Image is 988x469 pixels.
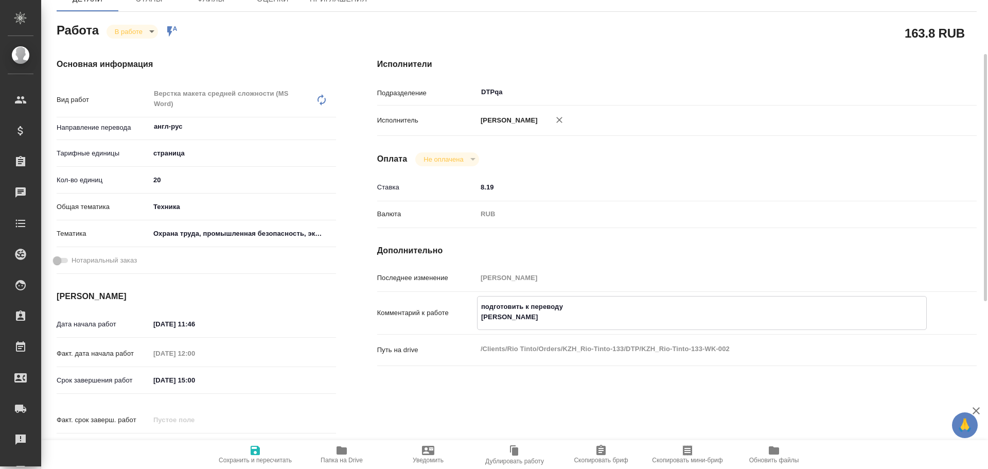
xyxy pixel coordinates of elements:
[377,308,477,318] p: Комментарий к работе
[150,198,336,216] div: Техника
[330,126,332,128] button: Open
[57,229,150,239] p: Тематика
[478,298,926,326] textarea: подготовить к переводу [PERSON_NAME]
[952,412,978,438] button: 🙏
[57,58,336,71] h4: Основная информация
[385,440,471,469] button: Уведомить
[212,440,298,469] button: Сохранить и пересчитать
[377,345,477,355] p: Путь на drive
[150,317,240,332] input: ✎ Введи что-нибудь
[377,182,477,193] p: Ставка
[377,245,977,257] h4: Дополнительно
[644,440,731,469] button: Скопировать мини-бриф
[558,440,644,469] button: Скопировать бриф
[57,415,150,425] p: Факт. срок заверш. работ
[377,273,477,283] p: Последнее изменение
[57,20,99,39] h2: Работа
[150,439,240,454] input: ✎ Введи что-нибудь
[749,457,799,464] span: Обновить файлы
[150,373,240,388] input: ✎ Введи что-нибудь
[321,457,363,464] span: Папка на Drive
[150,145,336,162] div: страница
[652,457,722,464] span: Скопировать мини-бриф
[57,349,150,359] p: Факт. дата начала работ
[420,155,466,164] button: Не оплачена
[57,95,150,105] p: Вид работ
[415,152,479,166] div: В работе
[956,414,974,436] span: 🙏
[57,148,150,159] p: Тарифные единицы
[298,440,385,469] button: Папка на Drive
[150,412,240,427] input: Пустое поле
[471,440,558,469] button: Дублировать работу
[57,175,150,185] p: Кол-во единиц
[107,25,158,39] div: В работе
[150,346,240,361] input: Пустое поле
[477,180,927,195] input: ✎ Введи что-нибудь
[377,115,477,126] p: Исполнитель
[477,270,927,285] input: Пустое поле
[112,27,146,36] button: В работе
[574,457,628,464] span: Скопировать бриф
[72,255,137,266] span: Нотариальный заказ
[57,375,150,386] p: Срок завершения работ
[413,457,444,464] span: Уведомить
[477,340,927,358] textarea: /Clients/Rio Tinto/Orders/KZH_Rio-Tinto-133/DTP/KZH_Rio-Tinto-133-WK-002
[219,457,292,464] span: Сохранить и пересчитать
[921,91,923,93] button: Open
[377,58,977,71] h4: Исполнители
[150,172,336,187] input: ✎ Введи что-нибудь
[477,205,927,223] div: RUB
[377,153,408,165] h4: Оплата
[57,290,336,303] h4: [PERSON_NAME]
[57,123,150,133] p: Направление перевода
[377,88,477,98] p: Подразделение
[731,440,817,469] button: Обновить файлы
[548,109,571,131] button: Удалить исполнителя
[377,209,477,219] p: Валюта
[485,458,544,465] span: Дублировать работу
[477,115,538,126] p: [PERSON_NAME]
[905,24,965,42] h2: 163.8 RUB
[150,225,336,242] div: Охрана труда, промышленная безопасность, экология и стандартизация
[57,319,150,329] p: Дата начала работ
[57,202,150,212] p: Общая тематика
